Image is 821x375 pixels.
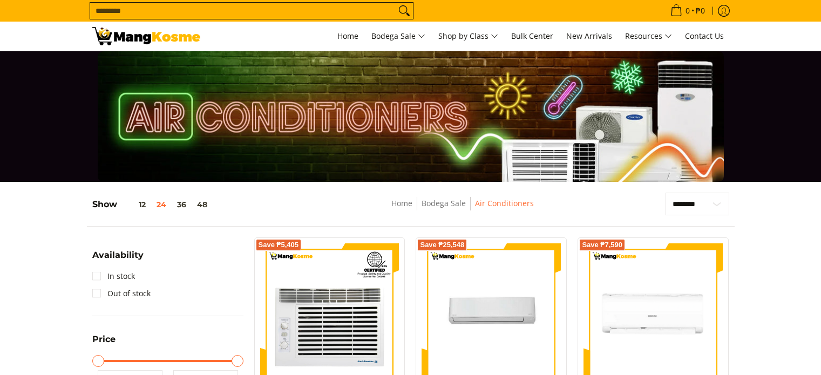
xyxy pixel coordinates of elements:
span: ₱0 [694,7,707,15]
h5: Show [92,199,213,210]
a: Home [391,198,412,208]
button: 24 [151,200,172,209]
span: Shop by Class [438,30,498,43]
a: Contact Us [680,22,729,51]
a: New Arrivals [561,22,618,51]
span: Save ₱7,590 [582,242,622,248]
span: Resources [625,30,672,43]
span: Availability [92,251,144,260]
button: 48 [192,200,213,209]
nav: Breadcrumbs [312,197,612,221]
span: New Arrivals [566,31,612,41]
span: Contact Us [685,31,724,41]
span: • [667,5,708,17]
a: Shop by Class [433,22,504,51]
summary: Open [92,251,144,268]
span: Save ₱25,548 [420,242,464,248]
a: Air Conditioners [475,198,534,208]
button: Search [396,3,413,19]
span: 0 [684,7,691,15]
a: Resources [620,22,677,51]
span: Save ₱5,405 [259,242,299,248]
span: Bulk Center [511,31,553,41]
a: In stock [92,268,135,285]
a: Bodega Sale [422,198,466,208]
span: Home [337,31,358,41]
summary: Open [92,335,116,352]
button: 36 [172,200,192,209]
span: Price [92,335,116,344]
a: Home [332,22,364,51]
a: Bodega Sale [366,22,431,51]
nav: Main Menu [211,22,729,51]
button: 12 [117,200,151,209]
img: Bodega Sale Aircon l Mang Kosme: Home Appliances Warehouse Sale [92,27,200,45]
span: Bodega Sale [371,30,425,43]
a: Out of stock [92,285,151,302]
a: Bulk Center [506,22,559,51]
